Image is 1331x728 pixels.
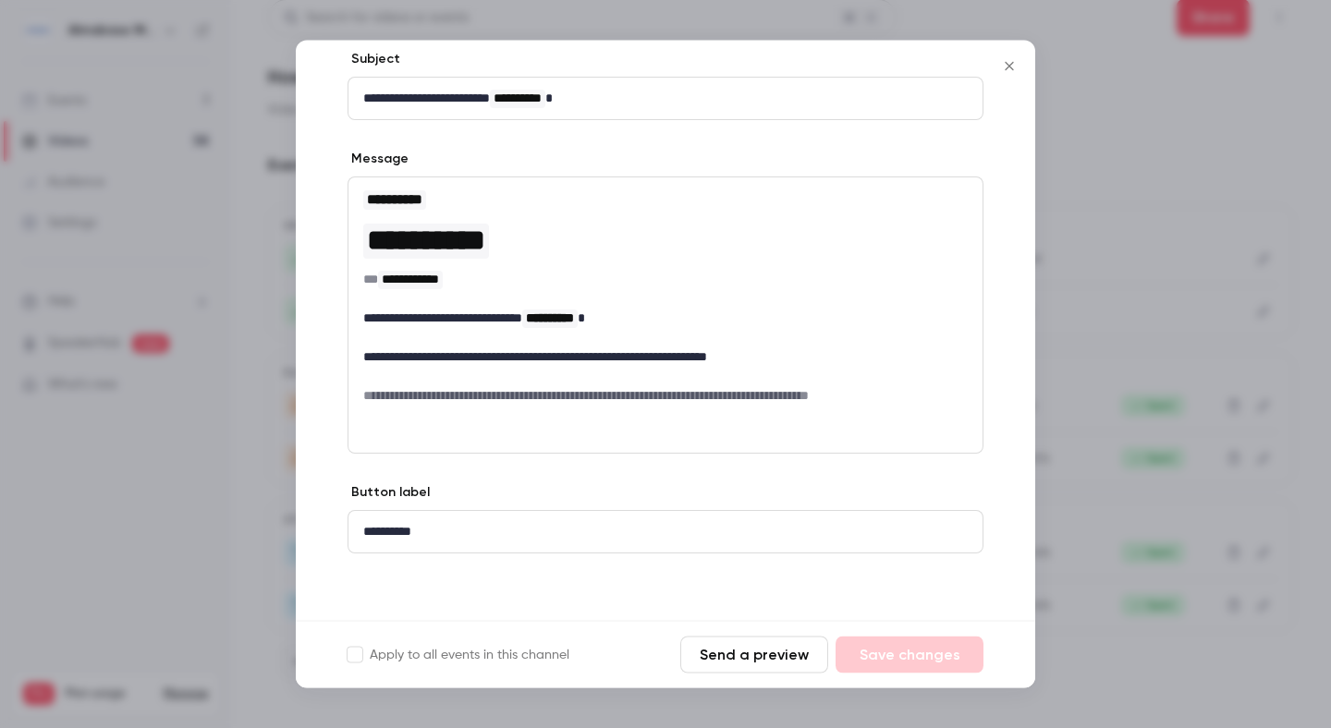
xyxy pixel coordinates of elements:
label: Subject [348,51,400,69]
button: Send a preview [680,637,828,673]
div: editor [348,512,983,553]
div: editor [348,178,983,417]
button: Close [991,48,1028,85]
label: Apply to all events in this channel [348,646,569,664]
div: editor [348,79,983,120]
label: Button label [348,484,430,503]
label: Message [348,151,409,169]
